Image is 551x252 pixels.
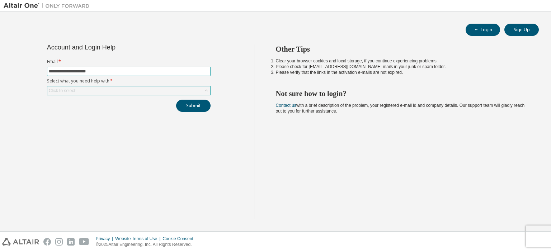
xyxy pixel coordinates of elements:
[96,236,115,242] div: Privacy
[115,236,163,242] div: Website Terms of Use
[47,86,210,95] div: Click to select
[47,44,178,50] div: Account and Login Help
[276,58,526,64] li: Clear your browser cookies and local storage, if you continue experiencing problems.
[47,59,211,65] label: Email
[67,238,75,246] img: linkedin.svg
[2,238,39,246] img: altair_logo.svg
[276,89,526,98] h2: Not sure how to login?
[276,44,526,54] h2: Other Tips
[504,24,539,36] button: Sign Up
[49,88,75,94] div: Click to select
[47,78,211,84] label: Select what you need help with
[276,103,525,114] span: with a brief description of the problem, your registered e-mail id and company details. Our suppo...
[163,236,197,242] div: Cookie Consent
[55,238,63,246] img: instagram.svg
[176,100,211,112] button: Submit
[4,2,93,9] img: Altair One
[276,103,296,108] a: Contact us
[466,24,500,36] button: Login
[276,70,526,75] li: Please verify that the links in the activation e-mails are not expired.
[96,242,198,248] p: © 2025 Altair Engineering, Inc. All Rights Reserved.
[276,64,526,70] li: Please check for [EMAIL_ADDRESS][DOMAIN_NAME] mails in your junk or spam folder.
[79,238,89,246] img: youtube.svg
[43,238,51,246] img: facebook.svg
